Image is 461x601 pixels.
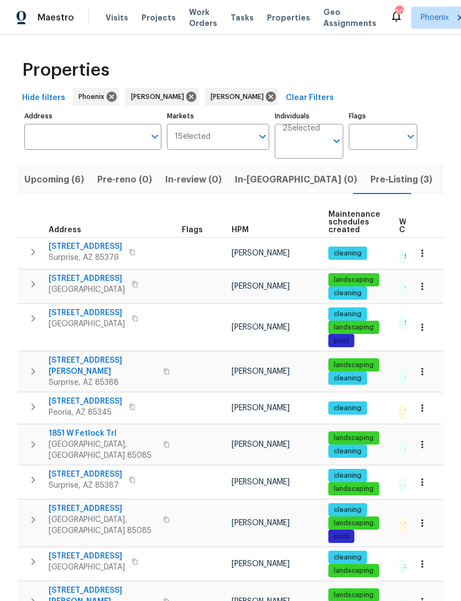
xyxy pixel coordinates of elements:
span: [STREET_ADDRESS] [49,273,125,284]
span: cleaning [329,505,366,515]
span: [STREET_ADDRESS] [49,307,125,318]
span: 9 Done [400,318,432,328]
div: Phoenix [73,88,119,106]
span: landscaping [329,484,378,494]
span: Flags [182,226,203,234]
span: Surprise, AZ 85388 [49,377,156,388]
span: Projects [142,12,176,23]
span: Peoria, AZ 85345 [49,407,122,418]
span: [PERSON_NAME] [232,404,290,412]
span: Tasks [230,14,254,22]
span: Phoenix [421,12,449,23]
span: Visits [106,12,128,23]
span: 1 QC [400,520,424,530]
button: Hide filters [18,88,70,108]
label: Address [24,113,161,119]
button: Open [329,133,344,149]
span: 4 Done [400,445,433,454]
div: [PERSON_NAME] [205,88,278,106]
label: Individuals [275,113,343,119]
span: In-[GEOGRAPHIC_DATA] (0) [235,172,357,187]
span: Surprise, AZ 85387 [49,480,122,491]
span: Upcoming (6) [24,172,84,187]
span: [PERSON_NAME] [232,441,290,448]
span: landscaping [329,360,378,370]
span: cleaning [329,289,366,298]
span: [PERSON_NAME] [131,91,188,102]
span: 11 Done [400,284,433,294]
label: Flags [349,113,417,119]
span: Surprise, AZ 85379 [49,252,122,263]
span: Pre-Listing (3) [370,172,432,187]
span: 5 Done [400,252,432,262]
span: Pre-reno (0) [97,172,152,187]
span: Hide filters [22,91,65,105]
span: Maestro [38,12,74,23]
span: landscaping [329,519,378,528]
span: [GEOGRAPHIC_DATA] [49,284,125,295]
span: pool [329,336,353,346]
span: [PERSON_NAME] [232,368,290,375]
span: [PERSON_NAME] [232,560,290,568]
span: [GEOGRAPHIC_DATA], [GEOGRAPHIC_DATA] 85085 [49,514,156,536]
button: Open [255,129,270,144]
span: Clear Filters [286,91,334,105]
span: cleaning [329,553,366,562]
span: [PERSON_NAME] [232,478,290,486]
span: 3 Done [400,562,432,572]
span: 1851 W Fetlock Trl [49,428,156,439]
span: [STREET_ADDRESS] [49,241,122,252]
label: Markets [167,113,270,119]
button: Open [147,129,163,144]
span: Work Orders [189,7,217,29]
span: Properties [267,12,310,23]
span: [GEOGRAPHIC_DATA] [49,562,125,573]
span: 4 Done [400,480,433,490]
span: cleaning [329,471,366,480]
span: [STREET_ADDRESS] [49,503,156,514]
span: 2 Selected [282,124,320,133]
span: In-review (0) [165,172,222,187]
span: 1 Selected [175,132,211,142]
button: Clear Filters [281,88,338,108]
span: [STREET_ADDRESS] [49,551,125,562]
span: HPM [232,226,249,234]
span: Phoenix [78,91,109,102]
span: cleaning [329,249,366,258]
span: cleaning [329,310,366,319]
span: [PERSON_NAME] [211,91,268,102]
span: [PERSON_NAME] [232,249,290,257]
span: [PERSON_NAME] [232,519,290,527]
span: cleaning [329,374,366,383]
span: cleaning [329,447,366,456]
span: landscaping [329,590,378,600]
span: landscaping [329,433,378,443]
span: landscaping [329,275,378,285]
span: landscaping [329,323,378,332]
span: [GEOGRAPHIC_DATA], [GEOGRAPHIC_DATA] 85085 [49,439,156,461]
span: [GEOGRAPHIC_DATA] [49,318,125,330]
button: Open [403,129,418,144]
span: cleaning [329,404,366,413]
span: [PERSON_NAME] [232,283,290,290]
span: Maintenance schedules created [328,211,380,234]
span: [PERSON_NAME] [232,323,290,331]
div: [PERSON_NAME] [125,88,198,106]
span: [STREET_ADDRESS][PERSON_NAME] [49,355,156,377]
span: landscaping [329,566,378,576]
span: pool [329,532,353,541]
span: [STREET_ADDRESS] [49,469,122,480]
span: Address [49,226,81,234]
span: Properties [22,65,109,76]
span: Geo Assignments [323,7,376,29]
span: [STREET_ADDRESS] [49,396,122,407]
span: 4 Done [400,372,433,381]
div: 20 [395,7,403,18]
span: 1 QC [400,407,424,416]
